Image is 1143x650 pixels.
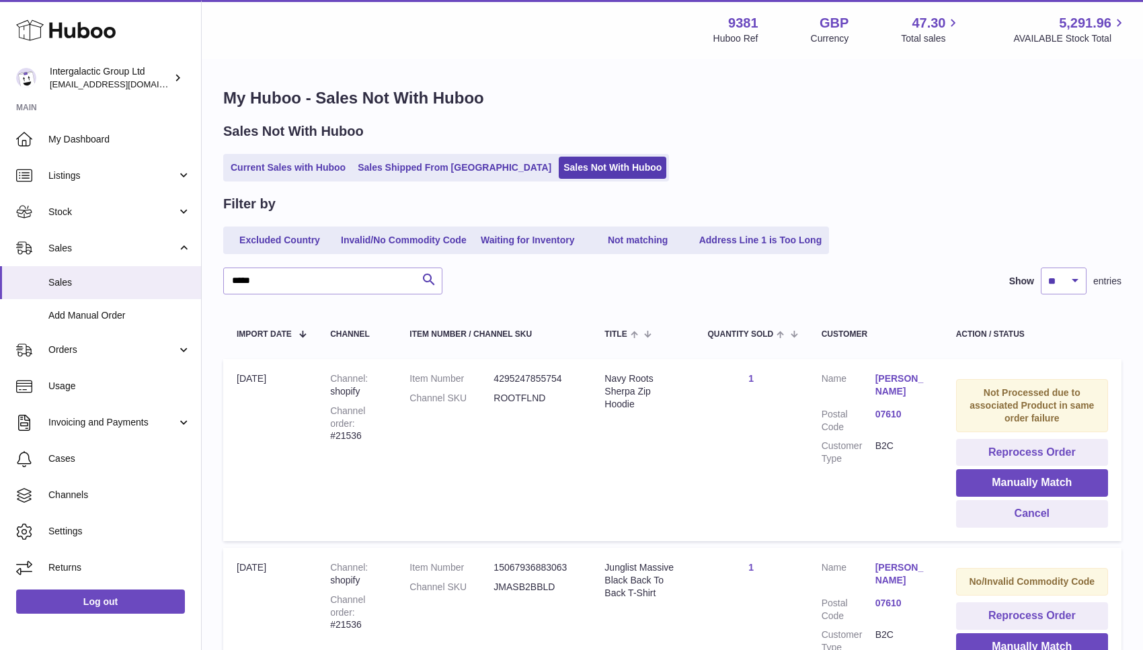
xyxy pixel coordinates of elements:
dd: ROOTFLND [494,392,578,405]
dt: Channel SKU [409,581,494,594]
span: Channels [48,489,191,501]
dd: 15067936883063 [494,561,578,574]
div: Currency [811,32,849,45]
dd: JMASB2BBLD [494,581,578,594]
span: AVAILABLE Stock Total [1013,32,1127,45]
dt: Channel SKU [409,392,494,405]
span: Usage [48,380,191,393]
a: 07610 [875,597,929,610]
a: Address Line 1 is Too Long [695,229,827,251]
span: [EMAIL_ADDRESS][DOMAIN_NAME] [50,79,198,89]
a: 5,291.96 AVAILABLE Stock Total [1013,14,1127,45]
dt: Item Number [409,372,494,385]
a: 1 [748,373,754,384]
div: Junglist Massive Black Back To Back T-Shirt [604,561,680,600]
div: Item Number / Channel SKU [409,330,578,339]
strong: Not Processed due to associated Product in same order failure [970,387,1094,423]
a: Invalid/No Commodity Code [336,229,471,251]
div: Action / Status [956,330,1108,339]
div: #21536 [330,405,383,443]
div: Customer [822,330,929,339]
dt: Postal Code [822,597,875,622]
span: Sales [48,242,177,255]
h1: My Huboo - Sales Not With Huboo [223,87,1121,109]
strong: No/Invalid Commodity Code [969,576,1095,587]
span: Sales [48,276,191,289]
span: Listings [48,169,177,182]
div: shopify [330,561,383,587]
strong: Channel [330,373,368,384]
strong: Channel order [330,405,365,429]
span: Orders [48,343,177,356]
dt: Customer Type [822,440,875,465]
a: Not matching [584,229,692,251]
span: Settings [48,525,191,538]
strong: 9381 [728,14,758,32]
h2: Filter by [223,195,276,213]
span: Total sales [901,32,961,45]
dt: Name [822,561,875,590]
span: Add Manual Order [48,309,191,322]
a: 47.30 Total sales [901,14,961,45]
div: Intergalactic Group Ltd [50,65,171,91]
td: [DATE] [223,359,317,541]
dt: Postal Code [822,408,875,434]
span: 47.30 [912,14,945,32]
a: 1 [748,562,754,573]
span: 5,291.96 [1059,14,1111,32]
strong: Channel order [330,594,365,618]
a: Waiting for Inventory [474,229,582,251]
div: shopify [330,372,383,398]
span: Returns [48,561,191,574]
h2: Sales Not With Huboo [223,122,364,140]
strong: GBP [820,14,849,32]
span: Stock [48,206,177,218]
span: Invoicing and Payments [48,416,177,429]
a: Current Sales with Huboo [226,157,350,179]
span: Title [604,330,627,339]
span: entries [1093,275,1121,288]
div: Channel [330,330,383,339]
a: [PERSON_NAME] [875,561,929,587]
a: 07610 [875,408,929,421]
strong: Channel [330,562,368,573]
label: Show [1009,275,1034,288]
a: Excluded Country [226,229,333,251]
span: Cases [48,452,191,465]
button: Cancel [956,500,1108,528]
dd: B2C [875,440,929,465]
dd: 4295247855754 [494,372,578,385]
div: #21536 [330,594,383,632]
div: Huboo Ref [713,32,758,45]
a: Sales Not With Huboo [559,157,666,179]
dt: Name [822,372,875,401]
a: Log out [16,590,185,614]
span: My Dashboard [48,133,191,146]
button: Manually Match [956,469,1108,497]
a: Sales Shipped From [GEOGRAPHIC_DATA] [353,157,556,179]
button: Reprocess Order [956,439,1108,466]
img: info@junglistnetwork.com [16,68,36,88]
a: [PERSON_NAME] [875,372,929,398]
dt: Item Number [409,561,494,574]
span: Import date [237,330,292,339]
span: Quantity Sold [708,330,774,339]
div: Navy Roots Sherpa Zip Hoodie [604,372,680,411]
button: Reprocess Order [956,602,1108,630]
